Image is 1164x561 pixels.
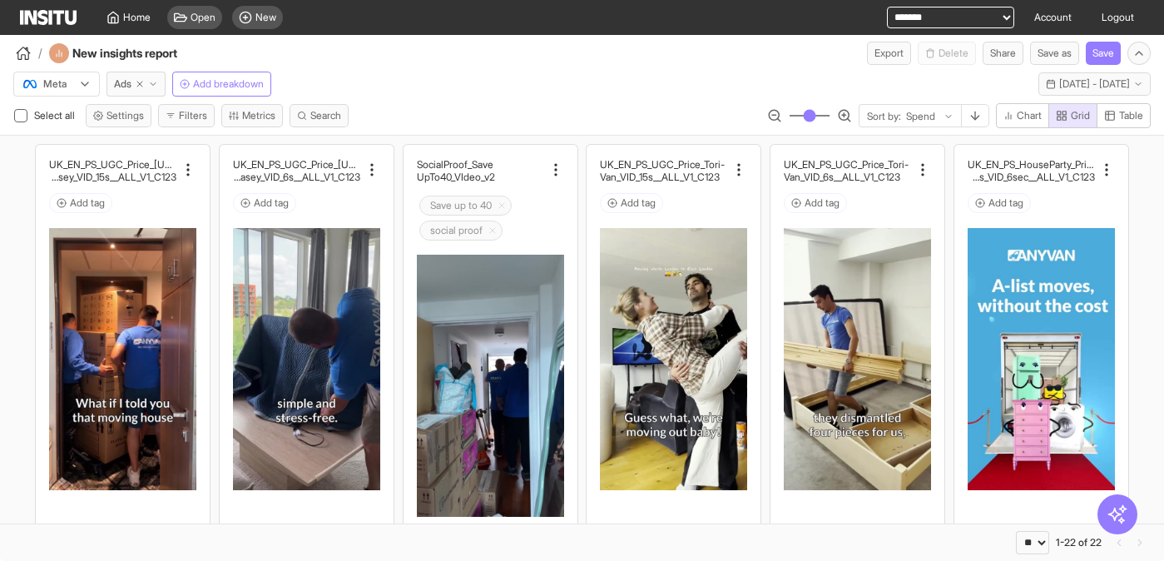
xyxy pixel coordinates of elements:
h2: UK_EN_PS_UGC_Price_Tori- [600,158,725,171]
button: Save [1086,42,1121,65]
h2: Save up to 40 [430,199,492,212]
div: SocialProof_SaveUpTo40_VIdeo_v2 [417,158,544,183]
div: UK_EN_PS_UGC_Price_Georgia-Phasey_VID_6s__ALL_V1_C123 [233,158,360,183]
span: £2,581.39 [821,524,928,544]
span: £8,113.56 [270,524,377,544]
h2: Phasey_VID_6s__ALL_V1_C123 [233,171,360,183]
button: Export [867,42,911,65]
div: UK_EN_PS_UGC_Price_Georgia-Phasey_VID_15s__ALL_V1_C123 [49,158,176,183]
button: Add tag [49,193,112,213]
button: Add tag [600,193,663,213]
span: Ads [114,77,131,91]
h4: New insights report [72,45,222,62]
span: Add tag [805,196,840,210]
button: Delete [918,42,976,65]
div: 1-22 of 22 [1056,536,1102,549]
svg: Delete tag icon [488,226,498,236]
span: Home [123,11,151,24]
h2: UK_EN_PS_UGC_Price_[US_STATE]- [49,158,176,171]
h2: Phasey_VID_15s__ALL_V1_C123 [49,171,176,183]
button: Share [983,42,1023,65]
h2: UK_EN_PS_UGC_Price_Tori- [784,158,909,171]
button: Filters [158,104,215,127]
span: Grid [1071,109,1090,122]
h2: UK_EN_PS_HouseParty_Price_C [968,158,1095,171]
span: Add tag [621,196,656,210]
button: Grid [1048,103,1097,128]
span: £2,927.02 [454,524,561,544]
button: Add tag [968,193,1031,213]
button: Table [1097,103,1151,128]
span: New [255,11,276,24]
button: / [13,43,42,63]
h2: Van_VID_15s__ALL_V1_C123 [600,171,720,183]
span: / [38,45,42,62]
span: Sort by: [867,110,901,123]
h2: UpTo40_VIdeo_v2 [417,171,495,183]
button: [DATE] - [DATE] [1038,72,1151,96]
button: Ads [106,72,166,97]
span: Add tag [988,196,1023,210]
h2: SocialProof_Save [417,158,493,171]
button: Save as [1030,42,1079,65]
button: Add tag [233,193,296,213]
span: Add breakdown [193,77,264,91]
div: UK_EN_PS_UGC_Price_Tori-Van_VID_15s__ALL_V1_C123 [600,158,727,183]
button: Add tag [784,193,847,213]
h2: UK_EN_PS_UGC_Price_[US_STATE]- [233,158,360,171]
div: Delete tag [419,196,512,216]
span: Select all [34,109,78,122]
span: [DATE] - [DATE] [1059,77,1130,91]
span: £2,541.59 [1005,524,1112,544]
div: New insights report [49,43,222,63]
button: Metrics [221,104,283,127]
span: £2,726.80 [637,524,744,544]
button: Search [290,104,349,127]
span: Settings [106,109,144,122]
button: Settings [86,104,151,127]
div: UK_EN_PS_HouseParty_Price_Celebs_VID_6sec__ALL_V1_C123 [968,158,1095,183]
span: You cannot delete a preset report. [918,42,976,65]
h2: elebs_VID_6sec__ALL_V1_C123 [968,171,1095,183]
button: Chart [996,103,1049,128]
span: Add tag [70,196,105,210]
h2: social proof [430,224,483,237]
span: Add tag [254,196,289,210]
svg: Delete tag icon [497,201,507,211]
div: Delete tag [419,221,503,241]
span: £17,106.49 [87,524,193,544]
button: Add breakdown [172,72,271,97]
span: Table [1119,109,1143,122]
span: Chart [1017,109,1042,122]
div: UK_EN_PS_UGC_Price_Tori-Van_VID_6s__ALL_V1_C123 [784,158,911,183]
span: Open [191,11,215,24]
span: Search [310,109,341,122]
img: Logo [20,10,77,25]
h2: Van_VID_6s__ALL_V1_C123 [784,171,900,183]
